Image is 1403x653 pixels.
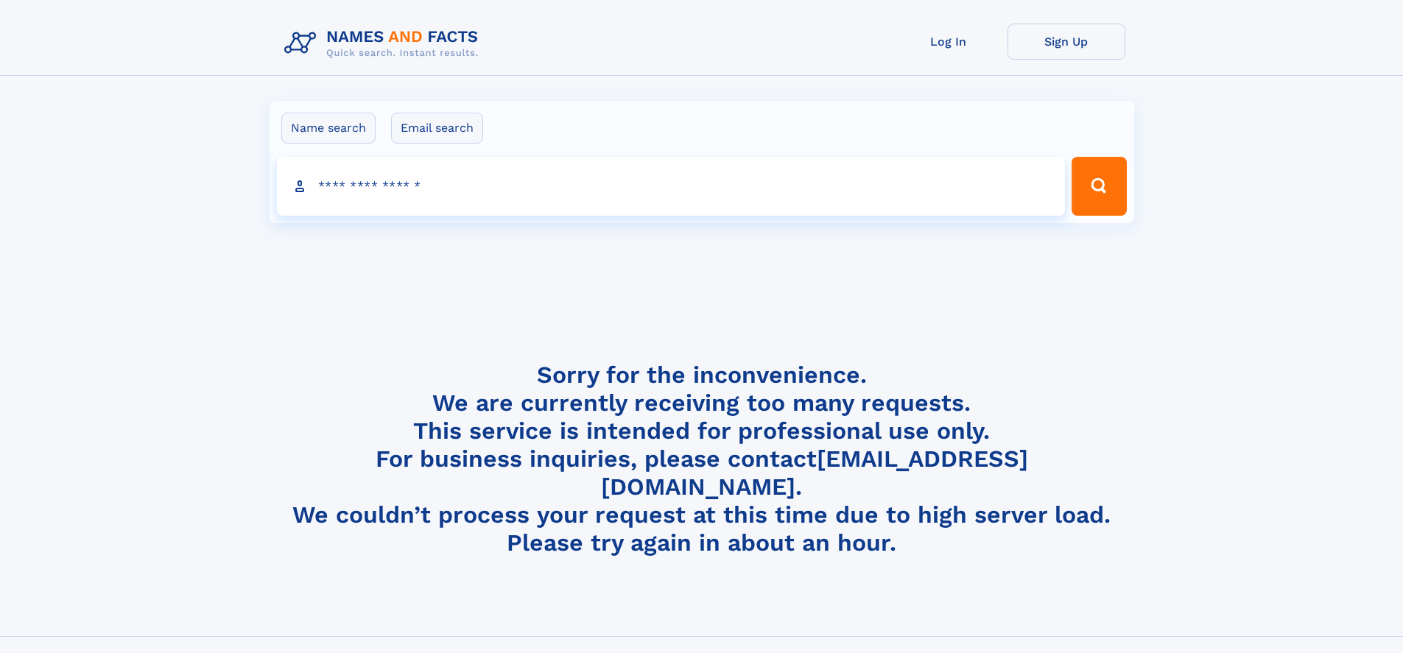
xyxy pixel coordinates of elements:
[601,445,1028,501] a: [EMAIL_ADDRESS][DOMAIN_NAME]
[1072,157,1126,216] button: Search Button
[391,113,483,144] label: Email search
[278,361,1125,557] h4: Sorry for the inconvenience. We are currently receiving too many requests. This service is intend...
[277,157,1066,216] input: search input
[278,24,490,63] img: Logo Names and Facts
[890,24,1008,60] a: Log In
[281,113,376,144] label: Name search
[1008,24,1125,60] a: Sign Up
